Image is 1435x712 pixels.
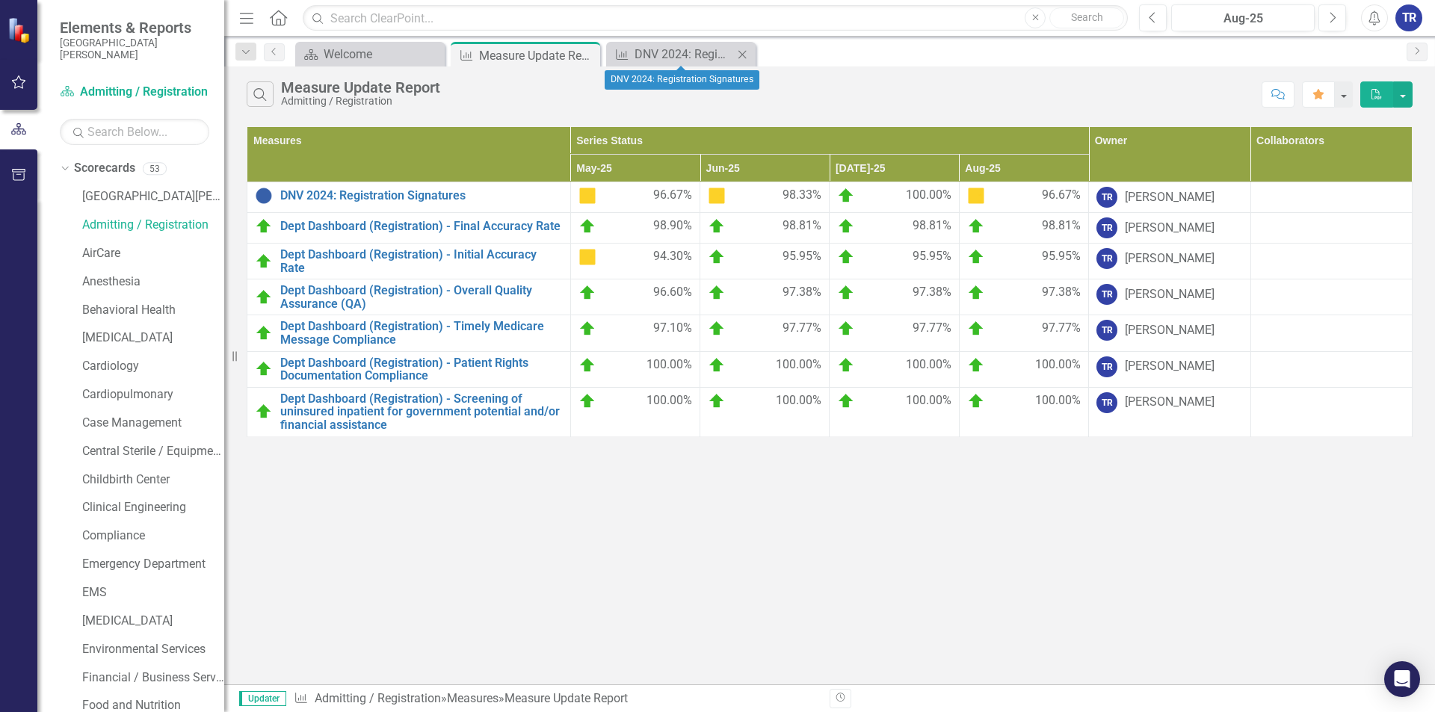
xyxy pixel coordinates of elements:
td: Double-Click to Edit Right Click for Context Menu [247,279,571,315]
img: ClearPoint Strategy [7,16,34,43]
img: Caution [578,248,596,266]
a: Dept Dashboard (Registration) - Final Accuracy Rate [280,220,563,233]
div: TR [1096,320,1117,341]
a: DNV 2024: Registration Signatures [280,189,563,202]
a: Anesthesia [82,273,224,291]
span: 100.00% [776,356,821,374]
span: 100.00% [1035,392,1081,410]
div: TR [1096,187,1117,208]
span: 97.77% [913,320,951,338]
img: On Target [578,392,596,410]
div: DNV 2024: Registration Signatures [635,45,733,64]
img: On Target [255,403,273,421]
span: 97.38% [1042,284,1081,302]
a: Cardiology [82,358,224,375]
span: 98.81% [783,217,821,235]
div: DNV 2024: Registration Signatures [605,70,759,90]
img: On Target [967,320,985,338]
a: Admitting / Registration [315,691,441,705]
img: On Target [967,356,985,374]
a: Measures [447,691,499,705]
div: 53 [143,162,167,175]
div: [PERSON_NAME] [1125,189,1215,206]
div: TR [1096,356,1117,377]
span: 100.00% [646,392,692,410]
img: On Target [837,392,855,410]
div: TR [1096,217,1117,238]
img: On Target [708,284,726,302]
td: Double-Click to Edit Right Click for Context Menu [247,182,571,213]
a: [GEOGRAPHIC_DATA][PERSON_NAME] [82,188,224,205]
img: On Target [837,320,855,338]
img: On Target [255,288,273,306]
span: 98.90% [653,217,692,235]
div: [PERSON_NAME] [1125,358,1215,375]
a: Admitting / Registration [82,217,224,234]
div: [PERSON_NAME] [1125,220,1215,237]
input: Search ClearPoint... [303,5,1128,31]
a: Compliance [82,527,224,545]
img: On Target [837,187,855,205]
span: 100.00% [906,356,951,374]
span: 98.33% [783,187,821,205]
img: On Target [255,217,273,235]
div: [PERSON_NAME] [1125,286,1215,303]
img: On Target [578,284,596,302]
span: 98.81% [1042,217,1081,235]
img: On Target [967,284,985,302]
a: AirCare [82,245,224,262]
small: [GEOGRAPHIC_DATA][PERSON_NAME] [60,37,209,61]
a: Financial / Business Services [82,669,224,687]
span: 94.30% [653,248,692,266]
a: Behavioral Health [82,302,224,319]
span: 100.00% [646,356,692,374]
div: Measure Update Report [479,46,596,65]
div: Measure Update Report [504,691,628,705]
a: Dept Dashboard (Registration) - Initial Accuracy Rate [280,248,563,274]
span: 97.38% [913,284,951,302]
div: Aug-25 [1176,10,1309,28]
img: On Target [837,217,855,235]
span: 95.95% [783,248,821,266]
td: Double-Click to Edit Right Click for Context Menu [247,351,571,387]
img: No Information [255,187,273,205]
a: Scorecards [74,160,135,177]
a: Emergency Department [82,556,224,573]
a: Dept Dashboard (Registration) - Timely Medicare Message Compliance [280,320,563,346]
div: » » [294,690,818,708]
span: 95.95% [913,248,951,266]
button: Aug-25 [1171,4,1315,31]
div: Open Intercom Messenger [1384,661,1420,697]
div: [PERSON_NAME] [1125,250,1215,267]
a: [MEDICAL_DATA] [82,613,224,630]
img: On Target [837,284,855,302]
img: On Target [708,320,726,338]
span: 98.81% [913,217,951,235]
span: 96.67% [653,187,692,205]
span: Updater [239,691,286,706]
div: Welcome [324,45,441,64]
span: 100.00% [906,187,951,205]
img: On Target [578,320,596,338]
span: Search [1071,11,1103,23]
a: Environmental Services [82,641,224,658]
img: On Target [967,217,985,235]
a: Clinical Engineering [82,499,224,516]
span: 96.67% [1042,187,1081,205]
img: On Target [255,360,273,378]
img: On Target [708,392,726,410]
img: On Target [708,356,726,374]
a: EMS [82,584,224,601]
button: TR [1395,4,1422,31]
img: Caution [708,187,726,205]
div: TR [1096,392,1117,413]
span: 100.00% [906,392,951,410]
span: 97.38% [783,284,821,302]
a: Central Sterile / Equipment Distribution [82,443,224,460]
img: On Target [708,248,726,266]
span: 100.00% [776,392,821,410]
a: Dept Dashboard (Registration) - Overall Quality Assurance (QA) [280,284,563,310]
span: 97.10% [653,320,692,338]
img: On Target [578,217,596,235]
a: [MEDICAL_DATA] [82,329,224,347]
